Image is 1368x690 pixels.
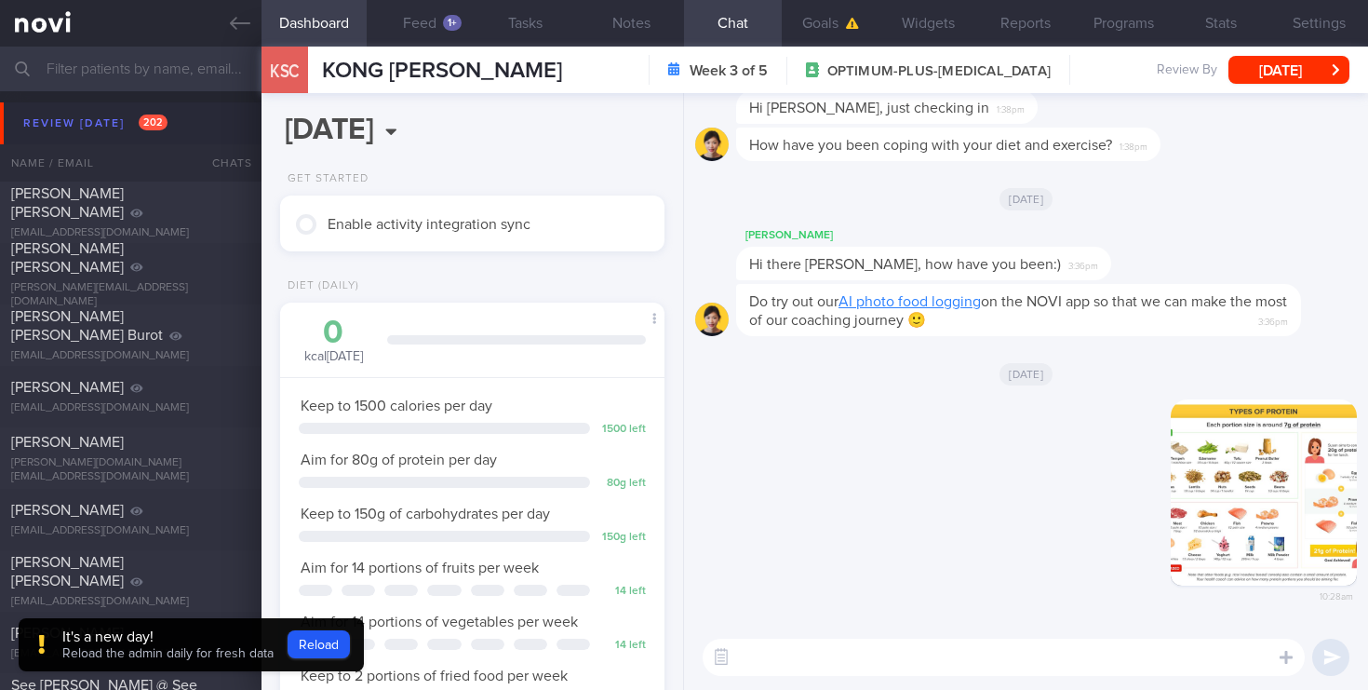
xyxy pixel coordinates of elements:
div: [PERSON_NAME] [736,224,1167,247]
span: Keep to 150g of carbohydrates per day [301,507,550,521]
div: 80 g left [599,477,646,491]
div: [EMAIL_ADDRESS][DOMAIN_NAME] [11,226,250,240]
div: 150 g left [599,531,646,545]
div: 1500 left [599,423,646,437]
div: [EMAIL_ADDRESS][DOMAIN_NAME] [11,401,250,415]
div: [EMAIL_ADDRESS][DOMAIN_NAME] [11,349,250,363]
span: 3:36pm [1068,255,1098,273]
span: Aim for 80g of protein per day [301,453,497,467]
span: [PERSON_NAME] [11,626,124,641]
span: [PERSON_NAME] [11,435,124,450]
span: 3:36pm [1258,311,1288,329]
span: Hi there [PERSON_NAME], how have you been:) [749,257,1061,272]
div: [EMAIL_ADDRESS][DOMAIN_NAME] [11,524,250,538]
span: [PERSON_NAME] [PERSON_NAME] Burot [11,309,163,343]
a: AI photo food logging [838,294,981,309]
span: Aim for 14 portions of fruits per week [301,561,539,575]
div: [PERSON_NAME][DOMAIN_NAME][EMAIL_ADDRESS][DOMAIN_NAME] [11,456,250,484]
span: [DATE] [999,188,1053,210]
div: [EMAIL_ADDRESS][DOMAIN_NAME] [11,595,250,609]
div: 14 left [599,585,646,599]
div: [PERSON_NAME][EMAIL_ADDRESS][DOMAIN_NAME] [11,281,250,309]
span: [PERSON_NAME] [11,503,124,518]
span: Reload the admin daily for fresh data [62,647,274,660]
span: [PERSON_NAME] [PERSON_NAME] [11,241,124,275]
div: Get Started [280,172,369,186]
button: Reload [288,630,350,658]
div: Diet (Daily) [280,279,359,293]
span: How have you been coping with your diet and exercise? [749,138,1112,153]
span: [PERSON_NAME] [PERSON_NAME] [11,186,124,220]
span: KONG [PERSON_NAME] [322,60,562,82]
div: KSC [257,35,313,107]
img: Photo by Sue-Anne [1171,399,1357,586]
div: 0 [299,317,369,349]
span: [PERSON_NAME] [PERSON_NAME] [11,555,124,589]
span: Review By [1157,62,1217,79]
div: Chats [187,144,262,182]
span: 10:28am [1320,586,1353,603]
div: kcal [DATE] [299,317,369,366]
div: 14 left [599,639,646,653]
div: 1+ [443,15,462,31]
span: Hi [PERSON_NAME], just checking in [749,101,989,115]
button: [DATE] [1228,56,1349,84]
div: It's a new day! [62,628,274,646]
div: Review [DATE] [19,111,172,136]
span: 1:38pm [1120,136,1147,154]
span: 1:38pm [997,99,1025,116]
span: [PERSON_NAME] [11,380,124,395]
span: Keep to 2 portions of fried food per week [301,669,568,683]
strong: Week 3 of 5 [690,61,768,80]
span: OPTIMUM-PLUS-[MEDICAL_DATA] [827,62,1051,81]
span: [DATE] [999,363,1053,386]
span: Do try out our on the NOVI app so that we can make the most of our coaching journey 🙂 [749,294,1287,328]
span: 202 [139,115,168,130]
span: Aim for 14 portions of vegetables per week [301,615,578,629]
div: [EMAIL_ADDRESS][DOMAIN_NAME] [11,647,250,661]
span: Keep to 1500 calories per day [301,399,492,413]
